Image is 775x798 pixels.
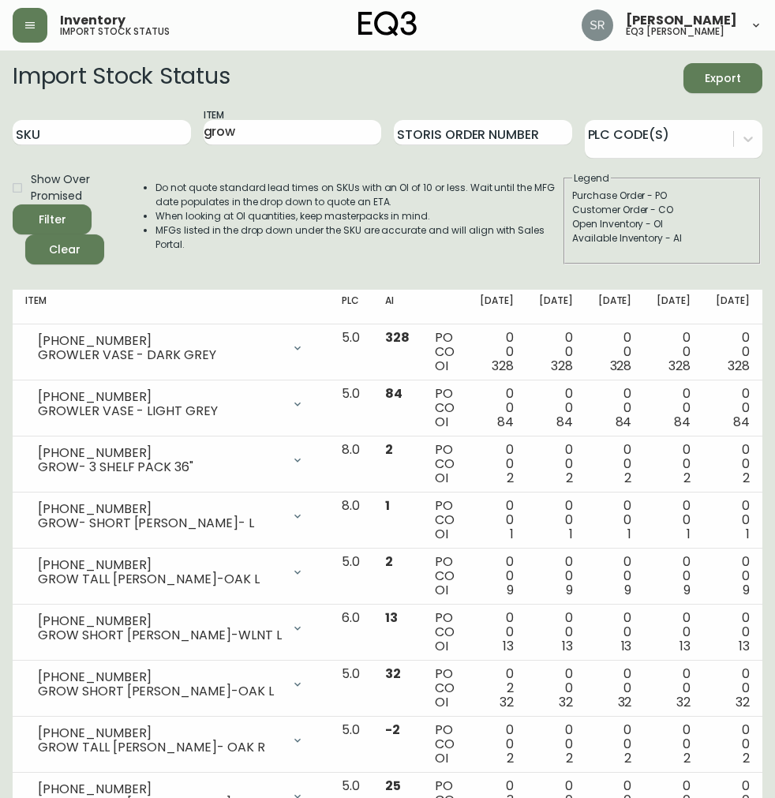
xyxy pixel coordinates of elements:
[38,240,92,260] span: Clear
[39,210,66,230] div: Filter
[25,331,316,365] div: [PHONE_NUMBER]GROWLER VASE - DARK GREY
[739,637,750,655] span: 13
[586,290,645,324] th: [DATE]
[657,499,691,541] div: 0 0
[598,499,632,541] div: 0 0
[716,331,750,373] div: 0 0
[329,493,373,549] td: 8.0
[38,404,282,418] div: GROWLER VASE - LIGHT GREY
[582,9,613,41] img: ecb3b61e70eec56d095a0ebe26764225
[25,443,316,478] div: [PHONE_NUMBER]GROW- 3 SHELF PACK 36"
[25,387,316,421] div: [PHONE_NUMBER]GROWLER VASE - LIGHT GREY
[507,749,514,767] span: 2
[385,721,400,739] span: -2
[435,525,448,543] span: OI
[435,637,448,655] span: OI
[38,740,282,755] div: GROW TALL [PERSON_NAME]- OAK R
[569,525,573,543] span: 1
[467,290,526,324] th: [DATE]
[435,611,455,654] div: PO CO
[435,357,448,375] span: OI
[572,189,752,203] div: Purchase Order - PO
[676,693,691,711] span: 32
[657,723,691,766] div: 0 0
[621,637,632,655] span: 13
[598,387,632,429] div: 0 0
[683,581,691,599] span: 9
[435,469,448,487] span: OI
[743,749,750,767] span: 2
[572,171,611,185] legend: Legend
[674,413,691,431] span: 84
[657,387,691,429] div: 0 0
[683,63,762,93] button: Export
[566,581,573,599] span: 9
[572,231,752,245] div: Available Inventory - AI
[60,14,125,27] span: Inventory
[155,209,562,223] li: When looking at OI quantities, keep masterpacks in mind.
[25,667,316,702] div: [PHONE_NUMBER]GROW SHORT [PERSON_NAME]-OAK L
[657,331,691,373] div: 0 0
[728,357,750,375] span: 328
[480,555,514,598] div: 0 0
[716,723,750,766] div: 0 0
[624,749,631,767] span: 2
[38,334,282,348] div: [PHONE_NUMBER]
[627,525,631,543] span: 1
[155,181,562,209] li: Do not quote standard lead times on SKUs with an OI of 10 or less. Wait until the MFG date popula...
[385,665,401,683] span: 32
[13,204,92,234] button: Filter
[435,555,455,598] div: PO CO
[38,628,282,643] div: GROW SHORT [PERSON_NAME]-WLNT L
[598,555,632,598] div: 0 0
[435,749,448,767] span: OI
[329,549,373,605] td: 5.0
[329,436,373,493] td: 8.0
[539,443,573,485] div: 0 0
[497,413,514,431] span: 84
[736,693,750,711] span: 32
[598,611,632,654] div: 0 0
[480,611,514,654] div: 0 0
[616,413,632,431] span: 84
[385,609,398,627] span: 13
[38,502,282,516] div: [PHONE_NUMBER]
[526,290,586,324] th: [DATE]
[13,290,329,324] th: Item
[539,387,573,429] div: 0 0
[618,693,632,711] span: 32
[492,357,514,375] span: 328
[435,443,455,485] div: PO CO
[329,290,373,324] th: PLC
[683,749,691,767] span: 2
[657,555,691,598] div: 0 0
[657,443,691,485] div: 0 0
[385,440,393,459] span: 2
[626,27,724,36] h5: eq3 [PERSON_NAME]
[38,670,282,684] div: [PHONE_NUMBER]
[435,499,455,541] div: PO CO
[358,11,417,36] img: logo
[373,290,422,324] th: AI
[598,723,632,766] div: 0 0
[683,469,691,487] span: 2
[38,516,282,530] div: GROW- SHORT [PERSON_NAME]- L
[556,413,573,431] span: 84
[25,234,104,264] button: Clear
[385,496,390,515] span: 1
[566,749,573,767] span: 2
[539,499,573,541] div: 0 0
[716,499,750,541] div: 0 0
[25,499,316,534] div: [PHONE_NUMBER]GROW- SHORT [PERSON_NAME]- L
[510,525,514,543] span: 1
[480,331,514,373] div: 0 0
[559,693,573,711] span: 32
[435,667,455,710] div: PO CO
[687,525,691,543] span: 1
[480,443,514,485] div: 0 0
[624,469,631,487] span: 2
[539,667,573,710] div: 0 0
[626,14,737,27] span: [PERSON_NAME]
[539,331,573,373] div: 0 0
[733,413,750,431] span: 84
